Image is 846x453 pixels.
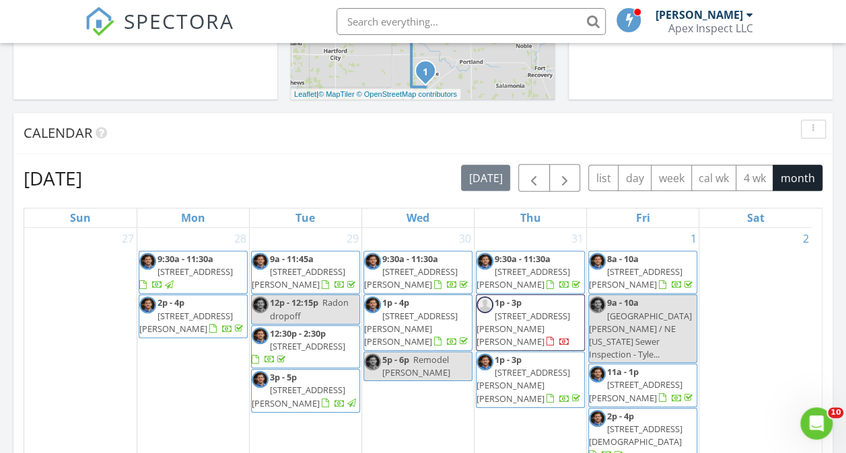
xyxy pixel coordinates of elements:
[477,354,583,405] a: 1p - 3p [STREET_ADDRESS][PERSON_NAME][PERSON_NAME]
[357,90,457,98] a: © OpenStreetMap contributors
[461,165,510,191] button: [DATE]
[252,327,269,344] img: headshot_1.png
[270,253,314,265] span: 9a - 11:45a
[178,208,208,227] a: Monday
[139,251,248,294] a: 9:30a - 11:30a [STREET_ADDRESS]
[252,253,269,270] img: headshot_1.png
[651,165,692,191] button: week
[119,228,137,249] a: Go to July 27, 2025
[85,18,234,46] a: SPECTORA
[477,296,570,347] a: 1p - 3p [STREET_ADDRESS][PERSON_NAME][PERSON_NAME]
[382,354,409,366] span: 5p - 6p
[364,253,381,270] img: headshot_1.png
[252,253,358,290] a: 9a - 11:45a [STREET_ADDRESS][PERSON_NAME]
[607,410,634,422] span: 2p - 4p
[477,296,493,313] img: default-user-f0147aede5fd5fa78ca7ade42f37bd4542148d508eef1c3d3ea960f66861d68b.jpg
[270,340,345,352] span: [STREET_ADDRESS]
[139,294,248,338] a: 2p - 4p [STREET_ADDRESS][PERSON_NAME]
[337,8,606,35] input: Search everything...
[139,310,233,335] span: [STREET_ADDRESS][PERSON_NAME]
[476,294,585,351] a: 1p - 3p [STREET_ADDRESS][PERSON_NAME][PERSON_NAME]
[252,327,345,365] a: 12:30p - 2:30p [STREET_ADDRESS]
[24,124,92,142] span: Calendar
[589,366,606,382] img: headshot_1.png
[456,228,474,249] a: Go to July 30, 2025
[404,208,432,227] a: Wednesday
[691,165,737,191] button: cal wk
[251,325,360,369] a: 12:30p - 2:30p [STREET_ADDRESS]
[588,165,619,191] button: list
[633,208,653,227] a: Friday
[655,8,742,22] div: [PERSON_NAME]
[252,384,345,409] span: [STREET_ADDRESS][PERSON_NAME]
[157,253,213,265] span: 9:30a - 11:30a
[270,371,297,383] span: 3p - 5p
[252,265,345,290] span: [STREET_ADDRESS][PERSON_NAME]
[425,71,433,79] div: 6840 west 400 south, Portland, IN 47371
[270,296,349,321] span: Radon dropoff
[668,22,752,35] div: Apex Inspect LLC
[124,7,234,35] span: SPECTORA
[828,407,843,418] span: 10
[800,407,833,440] iframe: Intercom live chat
[364,296,381,313] img: headshot_1.png
[518,164,550,192] button: Previous month
[495,354,522,366] span: 1p - 3p
[85,7,114,36] img: The Best Home Inspection Software - Spectora
[364,310,458,347] span: [STREET_ADDRESS][PERSON_NAME][PERSON_NAME]
[139,296,246,334] a: 2p - 4p [STREET_ADDRESS][PERSON_NAME]
[477,253,493,270] img: headshot_1.png
[589,410,606,427] img: headshot_1.png
[382,296,409,308] span: 1p - 4p
[607,296,639,308] span: 9a - 10a
[344,228,361,249] a: Go to July 29, 2025
[773,165,822,191] button: month
[744,208,767,227] a: Saturday
[569,228,586,249] a: Go to July 31, 2025
[589,296,606,313] img: headshot_1.png
[589,253,606,270] img: headshot_1.png
[363,294,472,351] a: 1p - 4p [STREET_ADDRESS][PERSON_NAME][PERSON_NAME]
[549,164,581,192] button: Next month
[293,208,318,227] a: Tuesday
[252,296,269,313] img: headshot_1.png
[382,354,450,378] span: Remodel [PERSON_NAME]
[477,265,570,290] span: [STREET_ADDRESS][PERSON_NAME]
[363,251,472,294] a: 9:30a - 11:30a [STREET_ADDRESS][PERSON_NAME]
[423,67,428,77] i: 1
[477,366,570,404] span: [STREET_ADDRESS][PERSON_NAME][PERSON_NAME]
[495,296,522,308] span: 1p - 3p
[736,165,773,191] button: 4 wk
[589,423,682,448] span: [STREET_ADDRESS][DEMOGRAPHIC_DATA]
[364,253,470,290] a: 9:30a - 11:30a [STREET_ADDRESS][PERSON_NAME]
[476,251,585,294] a: 9:30a - 11:30a [STREET_ADDRESS][PERSON_NAME]
[364,296,470,347] a: 1p - 4p [STREET_ADDRESS][PERSON_NAME][PERSON_NAME]
[477,354,493,370] img: headshot_1.png
[518,208,544,227] a: Thursday
[589,310,692,361] span: [GEOGRAPHIC_DATA][PERSON_NAME] / NE [US_STATE] Sewer Inspection - Tyle...
[477,310,570,347] span: [STREET_ADDRESS][PERSON_NAME][PERSON_NAME]
[364,354,381,370] img: headshot_1.png
[687,228,699,249] a: Go to August 1, 2025
[618,165,651,191] button: day
[252,371,269,388] img: headshot_1.png
[24,165,82,192] h2: [DATE]
[382,253,438,265] span: 9:30a - 11:30a
[291,89,460,100] div: |
[607,253,639,265] span: 8a - 10a
[157,296,184,308] span: 2p - 4p
[607,366,639,378] span: 11a - 1p
[270,296,318,308] span: 12p - 12:15p
[251,369,360,413] a: 3p - 5p [STREET_ADDRESS][PERSON_NAME]
[589,378,682,403] span: [STREET_ADDRESS][PERSON_NAME]
[270,327,326,339] span: 12:30p - 2:30p
[588,364,697,407] a: 11a - 1p [STREET_ADDRESS][PERSON_NAME]
[495,253,551,265] span: 9:30a - 11:30a
[800,228,812,249] a: Go to August 2, 2025
[589,265,682,290] span: [STREET_ADDRESS][PERSON_NAME]
[139,253,233,290] a: 9:30a - 11:30a [STREET_ADDRESS]
[477,253,583,290] a: 9:30a - 11:30a [STREET_ADDRESS][PERSON_NAME]
[364,265,458,290] span: [STREET_ADDRESS][PERSON_NAME]
[232,228,249,249] a: Go to July 28, 2025
[589,253,695,290] a: 8a - 10a [STREET_ADDRESS][PERSON_NAME]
